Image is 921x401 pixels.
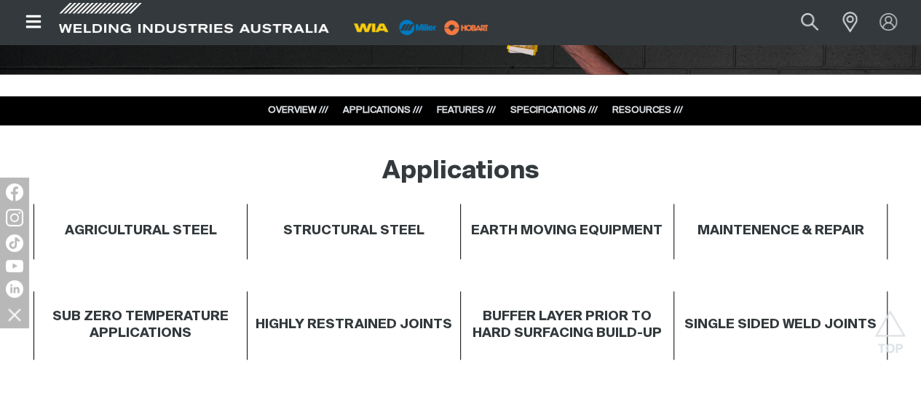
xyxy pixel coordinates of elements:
a: APPLICATIONS /// [343,106,422,115]
h4: EARTH MOVING EQUIPMENT [471,223,663,239]
h2: Applications [382,156,539,188]
img: YouTube [6,260,23,272]
button: Scroll to top [874,310,906,343]
img: Instagram [6,209,23,226]
h4: HIGHLY RESTRAINED JOINTS [256,317,451,333]
img: TikTok [6,234,23,252]
h4: STRUCTURAL STEEL [283,223,424,239]
h4: BUFFER LAYER PRIOR TO HARD SURFACING BUILD-UP [468,309,666,342]
h4: AGRICULTURAL STEEL [65,223,217,239]
img: LinkedIn [6,280,23,298]
button: Search products [785,6,834,39]
h4: SINGLE SIDED WELD JOINTS [684,317,877,333]
input: Product name or item number... [767,6,834,39]
a: miller [440,22,493,33]
img: Facebook [6,183,23,201]
a: FEATURES /// [437,106,496,115]
a: SPECIFICATIONS /// [510,106,598,115]
h4: SUB ZERO TEMPERATURE APPLICATIONS [41,309,240,342]
img: hide socials [2,302,27,327]
a: RESOURCES /// [612,106,683,115]
a: OVERVIEW /// [268,106,328,115]
img: miller [440,17,493,39]
h4: MAINTENENCE & REPAIR [697,223,863,239]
